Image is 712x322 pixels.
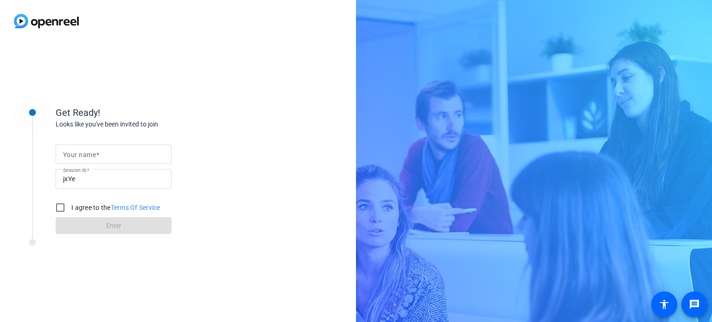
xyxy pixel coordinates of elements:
mat-icon: accessibility [659,299,670,310]
a: Terms Of Service [111,204,160,211]
mat-icon: message [689,299,700,310]
mat-label: Your name [63,151,96,158]
div: Get Ready! [56,106,241,120]
label: I agree to the [70,203,160,212]
div: Looks like you've been invited to join [56,120,241,129]
mat-label: Session ID [63,167,87,173]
